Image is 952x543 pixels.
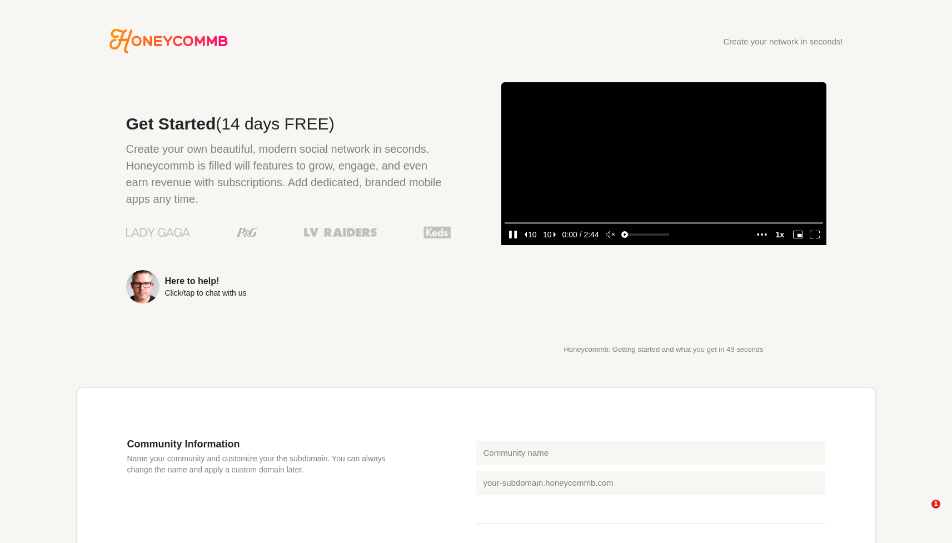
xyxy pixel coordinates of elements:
[931,500,940,509] span: 1
[476,471,825,495] input: your-subdomain.honeycommb.com
[126,116,451,132] h2: Get Started
[237,228,257,237] img: Procter & Gamble
[127,438,410,450] h3: Community Information
[723,37,843,46] div: Create your network in seconds!
[216,114,334,133] span: (14 days FREE)
[165,277,247,286] div: Here to help!
[109,29,228,53] svg: Honeycommb
[109,29,228,53] a: Go to Honeycommb homepage
[127,453,410,475] p: Name your community and customize your the subdomain. You can always change the name and apply a ...
[476,441,825,465] input: Community name
[126,270,451,303] a: Here to help!Click/tap to chat with us
[501,346,826,353] p: Honeycommb: Getting started and what you get in 49 seconds
[423,225,451,240] img: Keds
[126,224,190,241] img: Lady Gaga
[165,289,247,297] div: Click/tap to chat with us
[304,228,377,237] img: Las Vegas Raiders
[909,500,935,526] iframe: Intercom live chat
[126,270,160,303] img: Sean
[126,141,451,207] p: Create your own beautiful, modern social network in seconds. Honeycommb is filled will features t...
